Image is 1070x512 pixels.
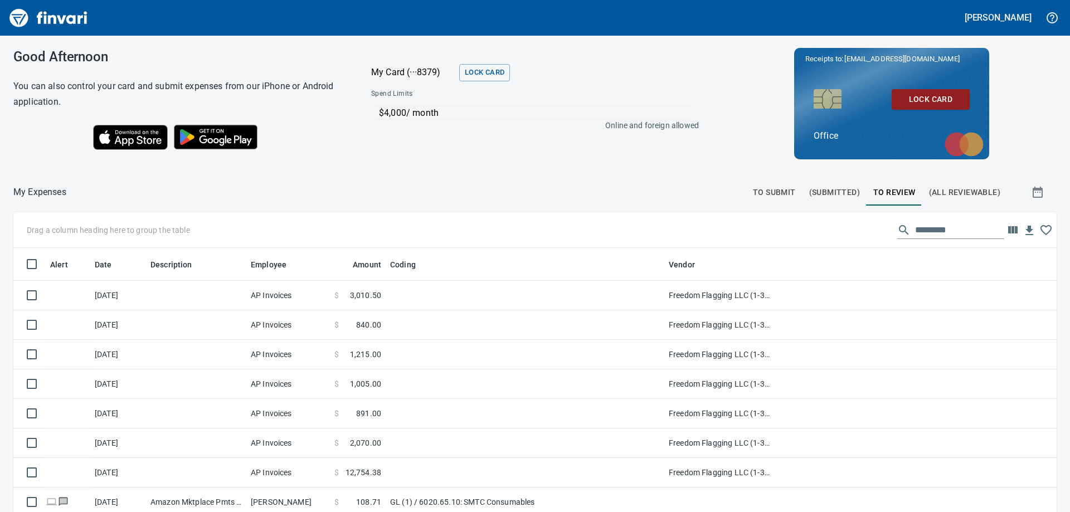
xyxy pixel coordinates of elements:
[664,369,776,399] td: Freedom Flagging LLC (1-39149)
[251,258,286,271] span: Employee
[350,349,381,360] span: 1,215.00
[334,496,339,508] span: $
[334,290,339,301] span: $
[962,9,1034,26] button: [PERSON_NAME]
[379,106,693,120] p: $4,000 / month
[13,79,343,110] h6: You can also control your card and submit expenses from our iPhone or Android application.
[334,467,339,478] span: $
[843,53,960,64] span: [EMAIL_ADDRESS][DOMAIN_NAME]
[1021,222,1038,239] button: Download Table
[93,125,168,150] img: Download on the App Store
[356,319,381,330] span: 840.00
[814,129,970,143] p: Office
[664,310,776,340] td: Freedom Flagging LLC (1-39149)
[465,66,504,79] span: Lock Card
[1038,222,1054,238] button: Click to remember these column choices
[390,258,416,271] span: Coding
[57,498,69,505] span: Has messages
[95,258,127,271] span: Date
[362,120,699,131] p: Online and foreign allowed
[246,281,330,310] td: AP Invoices
[892,89,970,110] button: Lock Card
[90,458,146,487] td: [DATE]
[664,340,776,369] td: Freedom Flagging LLC (1-39149)
[929,186,1000,199] span: (All Reviewable)
[334,349,339,360] span: $
[246,310,330,340] td: AP Invoices
[664,428,776,458] td: Freedom Flagging LLC (1-39149)
[334,378,339,389] span: $
[246,399,330,428] td: AP Invoices
[805,53,978,65] p: Receipts to:
[13,186,66,199] p: My Expenses
[371,66,455,79] p: My Card (···8379)
[246,428,330,458] td: AP Invoices
[90,310,146,340] td: [DATE]
[371,89,555,100] span: Spend Limits
[901,92,961,106] span: Lock Card
[350,437,381,448] span: 2,070.00
[90,281,146,310] td: [DATE]
[90,340,146,369] td: [DATE]
[669,258,709,271] span: Vendor
[338,258,381,271] span: Amount
[168,119,264,155] img: Get it on Google Play
[809,186,860,199] span: (Submitted)
[334,437,339,448] span: $
[7,4,90,31] img: Finvari
[46,498,57,505] span: Online transaction
[664,399,776,428] td: Freedom Flagging LLC (1-39149)
[356,408,381,419] span: 891.00
[13,186,66,199] nav: breadcrumb
[939,126,989,162] img: mastercard.svg
[13,49,343,65] h3: Good Afternoon
[27,225,190,236] p: Drag a column heading here to group the table
[459,64,510,81] button: Lock Card
[95,258,112,271] span: Date
[346,467,381,478] span: 12,754.38
[50,258,68,271] span: Alert
[50,258,82,271] span: Alert
[334,319,339,330] span: $
[353,258,381,271] span: Amount
[356,496,381,508] span: 108.71
[965,12,1032,23] h5: [PERSON_NAME]
[350,378,381,389] span: 1,005.00
[334,408,339,419] span: $
[251,258,301,271] span: Employee
[390,258,430,271] span: Coding
[150,258,207,271] span: Description
[90,399,146,428] td: [DATE]
[350,290,381,301] span: 3,010.50
[873,186,916,199] span: To Review
[669,258,695,271] span: Vendor
[246,340,330,369] td: AP Invoices
[90,369,146,399] td: [DATE]
[246,369,330,399] td: AP Invoices
[1004,222,1021,238] button: Choose columns to display
[664,281,776,310] td: Freedom Flagging LLC (1-39149)
[753,186,796,199] span: To Submit
[246,458,330,487] td: AP Invoices
[150,258,192,271] span: Description
[664,458,776,487] td: Freedom Flagging LLC (1-39149)
[90,428,146,458] td: [DATE]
